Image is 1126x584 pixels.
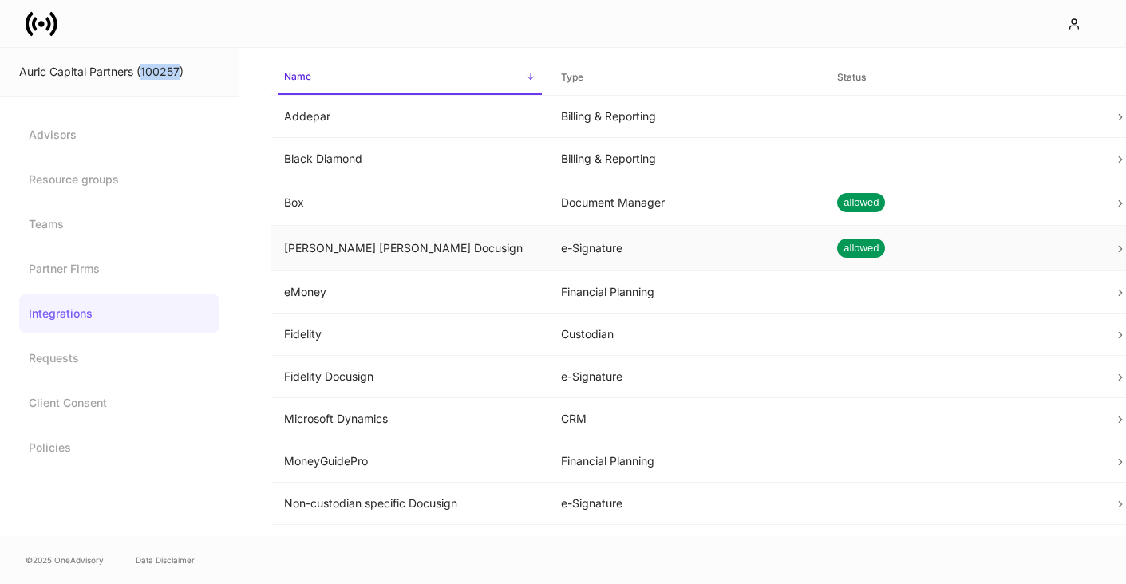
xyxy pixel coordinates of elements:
div: Auric Capital Partners (100257) [19,64,219,80]
a: Requests [19,339,219,377]
td: Black Diamond [271,138,548,180]
td: e-Signature [548,356,825,398]
span: Status [831,61,1095,94]
td: MoneyGuidePro [271,440,548,483]
a: Client Consent [19,384,219,422]
h6: Status [837,69,866,85]
a: Advisors [19,116,219,154]
td: Orion [271,525,548,567]
td: Billing & Reporting [548,96,825,138]
td: Document Manager [548,180,825,226]
a: Integrations [19,294,219,333]
td: Addepar [271,96,548,138]
td: Financial Planning [548,440,825,483]
a: Teams [19,205,219,243]
td: Fidelity [271,314,548,356]
td: e-Signature [548,226,825,271]
a: Partner Firms [19,250,219,288]
td: Box [271,180,548,226]
span: Type [555,61,819,94]
a: Data Disclaimer [136,554,195,566]
span: Name [278,61,542,95]
span: allowed [837,240,885,256]
td: [PERSON_NAME] [PERSON_NAME] Docusign [271,226,548,271]
h6: Name [284,69,311,84]
td: Non-custodian specific Docusign [271,483,548,525]
td: CRM [548,398,825,440]
td: Custodian [548,314,825,356]
td: Billing & Reporting [548,138,825,180]
a: Resource groups [19,160,219,199]
td: e-Signature [548,483,825,525]
a: Policies [19,428,219,467]
td: Microsoft Dynamics [271,398,548,440]
h6: Type [561,69,583,85]
td: Fidelity Docusign [271,356,548,398]
td: Billing & Reporting [548,525,825,567]
span: allowed [837,195,885,211]
td: eMoney [271,271,548,314]
span: © 2025 OneAdvisory [26,554,104,566]
td: Financial Planning [548,271,825,314]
